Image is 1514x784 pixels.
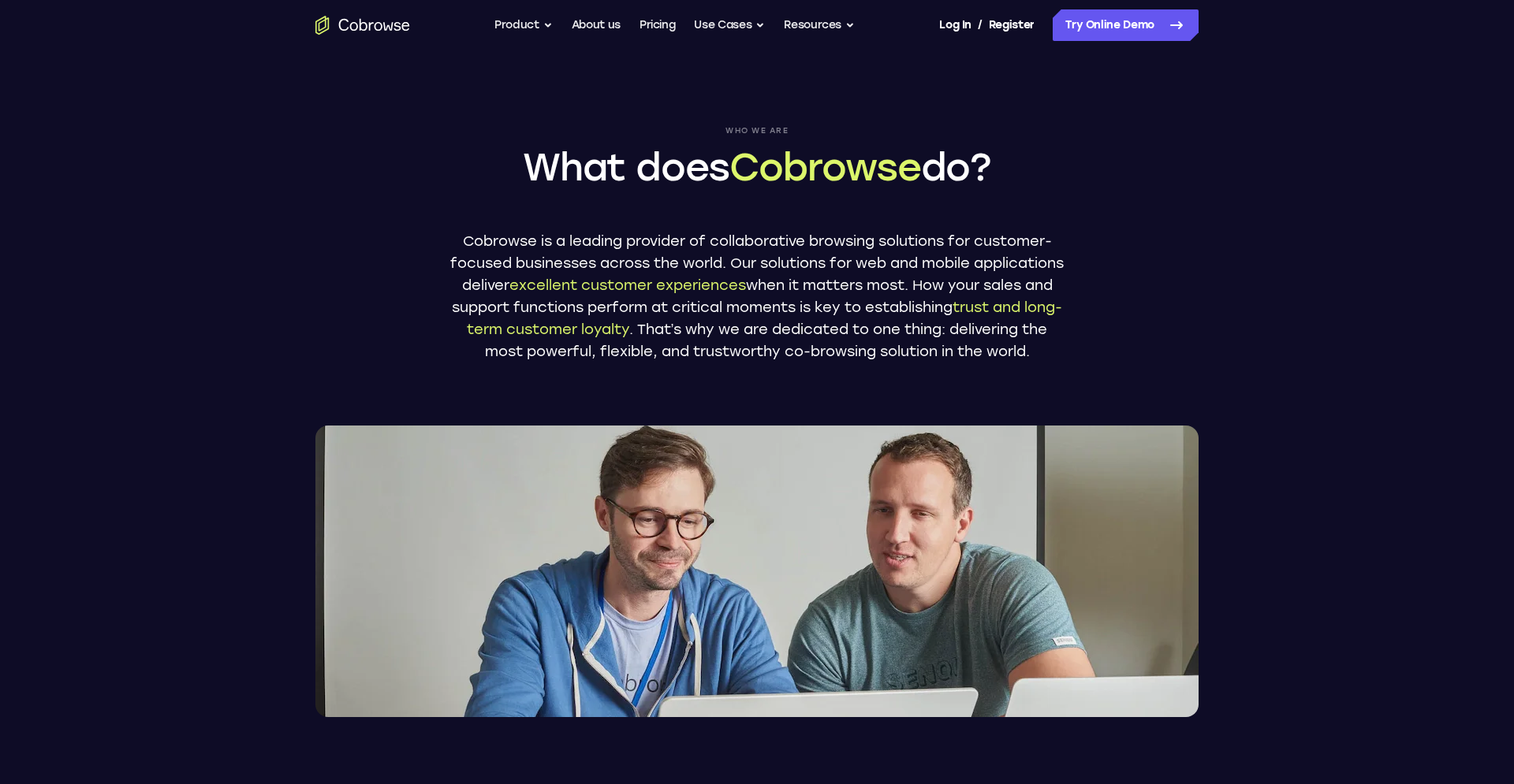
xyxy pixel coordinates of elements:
[509,277,746,294] span: excellent customer experiences
[494,9,553,41] button: Product
[572,9,621,41] a: About us
[640,9,676,41] a: Pricing
[784,9,855,41] button: Resources
[729,144,920,190] span: Cobrowse
[978,16,983,35] span: /
[694,9,765,41] button: Use Cases
[449,126,1065,136] span: Who we are
[989,9,1035,41] a: Register
[315,16,410,35] a: Go to the home page
[939,9,971,41] a: Log In
[1053,9,1199,41] a: Try Online Demo
[315,425,1199,717] img: Two Cobrowse software developers, João and Ross, working on their computers
[449,142,1065,192] h1: What does do?
[449,230,1065,362] p: Cobrowse is a leading provider of collaborative browsing solutions for customer-focused businesse...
